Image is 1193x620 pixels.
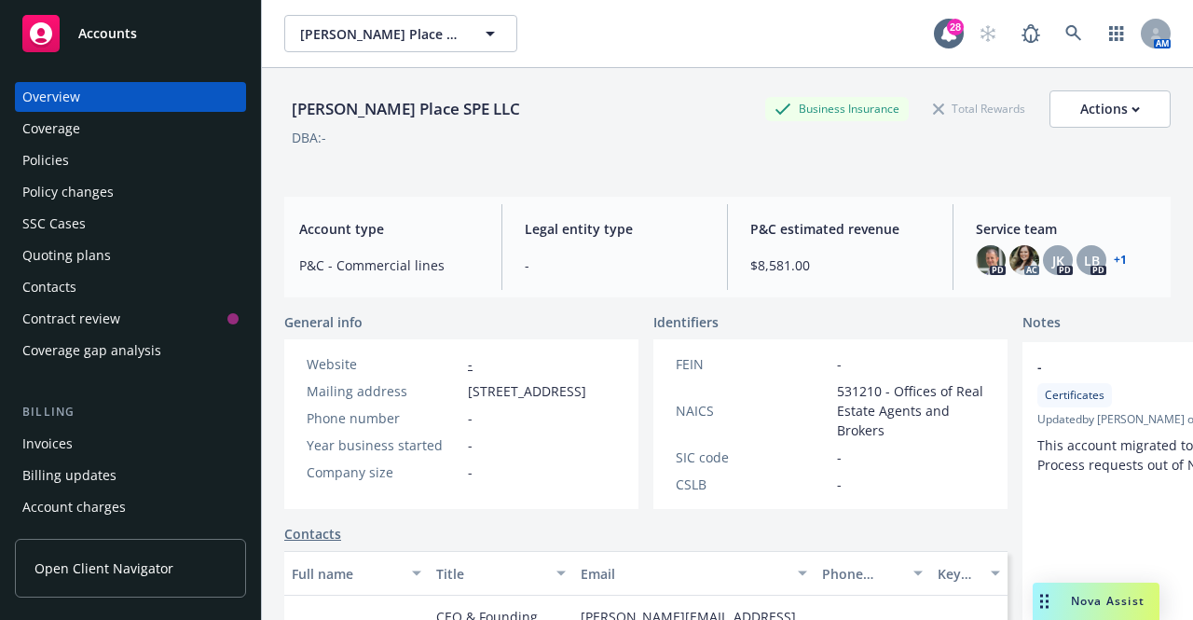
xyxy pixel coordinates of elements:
a: Policy changes [15,177,246,207]
span: [STREET_ADDRESS] [468,381,586,401]
div: Business Insurance [765,97,909,120]
span: - [525,255,705,275]
button: Full name [284,551,429,596]
div: DBA: - [292,128,326,147]
a: Overview [15,82,246,112]
span: $8,581.00 [750,255,930,275]
div: Invoices [22,429,73,459]
div: Company size [307,462,460,482]
div: Billing updates [22,461,117,490]
div: Title [436,564,545,584]
span: - [468,462,473,482]
div: Quoting plans [22,241,111,270]
a: Report a Bug [1012,15,1049,52]
div: FEIN [676,354,830,374]
button: Actions [1049,90,1171,128]
a: Search [1055,15,1092,52]
span: Service team [976,219,1156,239]
span: Certificates [1045,387,1104,404]
div: Website [307,354,460,374]
span: JK [1052,251,1064,270]
span: Accounts [78,26,137,41]
button: Phone number [815,551,930,596]
span: Open Client Navigator [34,558,173,578]
div: [PERSON_NAME] Place SPE LLC [284,97,528,121]
span: - [468,408,473,428]
div: Overview [22,82,80,112]
div: Policy changes [22,177,114,207]
span: P&C - Commercial lines [299,255,479,275]
a: Invoices [15,429,246,459]
div: Key contact [938,564,980,584]
a: Contract review [15,304,246,334]
div: Contract review [22,304,120,334]
div: Billing [15,403,246,421]
a: Policies [15,145,246,175]
div: SIC code [676,448,830,467]
div: Phone number [307,408,460,428]
button: Key contact [930,551,1008,596]
span: Identifiers [653,312,719,332]
div: Account charges [22,492,126,522]
a: Account charges [15,492,246,522]
div: Contacts [22,272,76,302]
button: [PERSON_NAME] Place SPE LLC [284,15,517,52]
div: SSC Cases [22,209,86,239]
a: Switch app [1098,15,1135,52]
div: CSLB [676,475,830,494]
a: Start snowing [969,15,1007,52]
span: Account type [299,219,479,239]
div: Email [581,564,787,584]
span: LB [1084,251,1100,270]
img: photo [976,245,1006,275]
div: Full name [292,564,401,584]
a: - [468,355,473,373]
div: Phone number [822,564,902,584]
a: +1 [1114,255,1127,266]
a: Coverage gap analysis [15,336,246,365]
div: 28 [947,19,964,35]
span: 531210 - Offices of Real Estate Agents and Brokers [837,381,985,440]
button: Title [429,551,573,596]
div: Total Rewards [924,97,1035,120]
span: Nova Assist [1071,593,1145,609]
div: Coverage [22,114,80,144]
div: Mailing address [307,381,460,401]
span: - [837,448,842,467]
div: Drag to move [1033,583,1056,620]
span: [PERSON_NAME] Place SPE LLC [300,24,461,44]
span: - [468,435,473,455]
span: - [837,475,842,494]
span: P&C estimated revenue [750,219,930,239]
span: Notes [1022,312,1061,335]
img: photo [1009,245,1039,275]
div: Policies [22,145,69,175]
span: General info [284,312,363,332]
div: Year business started [307,435,460,455]
button: Email [573,551,815,596]
div: NAICS [676,401,830,420]
a: Contacts [284,524,341,544]
div: Coverage gap analysis [22,336,161,365]
button: Nova Assist [1033,583,1159,620]
a: Accounts [15,7,246,60]
div: Actions [1080,91,1140,127]
a: Billing updates [15,461,246,490]
a: Coverage [15,114,246,144]
a: Quoting plans [15,241,246,270]
span: Legal entity type [525,219,705,239]
a: Contacts [15,272,246,302]
a: SSC Cases [15,209,246,239]
span: - [837,354,842,374]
